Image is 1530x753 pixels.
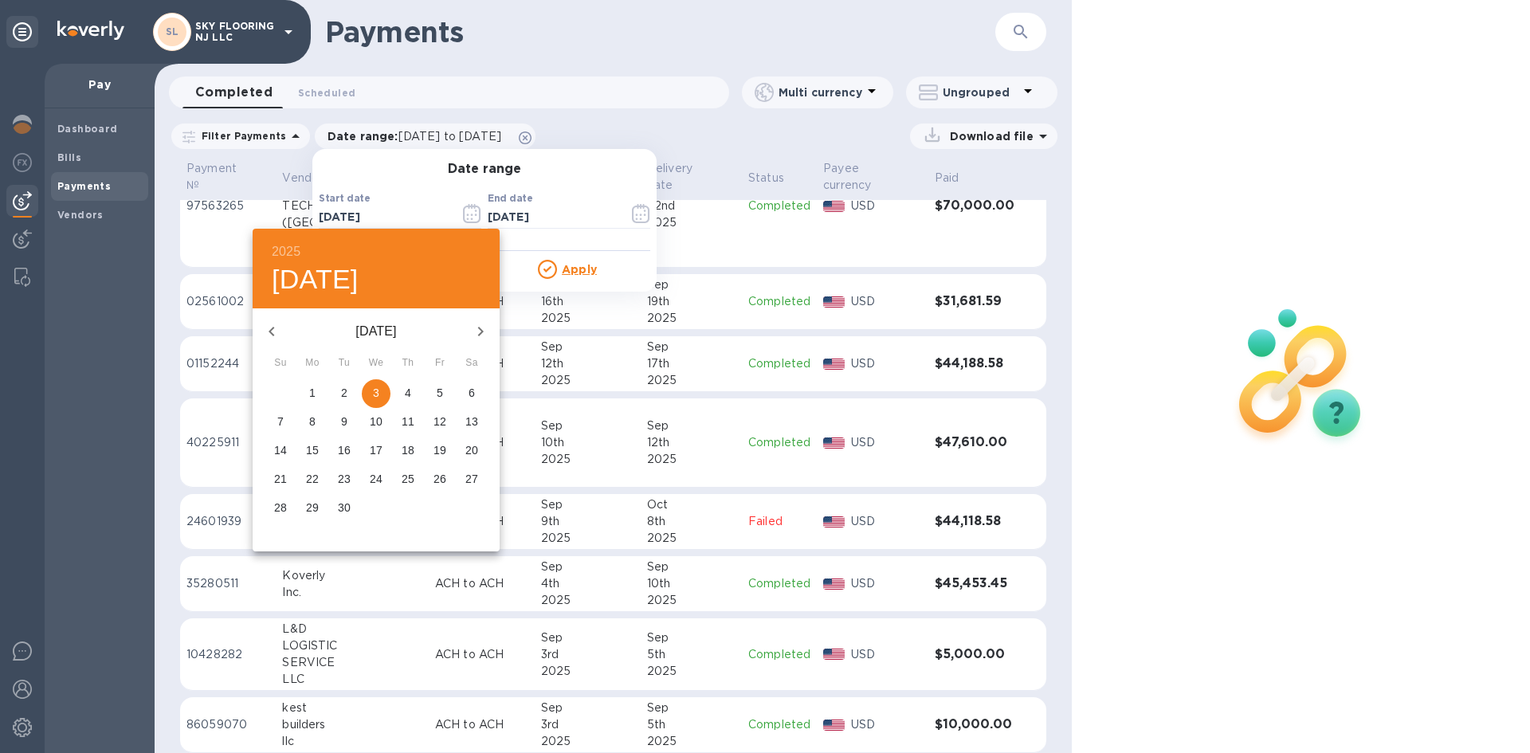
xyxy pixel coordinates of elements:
p: 11 [402,414,414,429]
button: 22 [298,465,327,494]
button: 11 [394,408,422,437]
span: Tu [330,355,359,371]
p: 2 [341,385,347,401]
button: 4 [394,379,422,408]
button: 26 [426,465,454,494]
p: 22 [306,471,319,487]
button: 10 [362,408,390,437]
button: 16 [330,437,359,465]
button: 8 [298,408,327,437]
p: 14 [274,442,287,458]
button: 13 [457,408,486,437]
p: 24 [370,471,382,487]
p: 4 [405,385,411,401]
p: 25 [402,471,414,487]
p: [DATE] [291,322,461,341]
button: 5 [426,379,454,408]
p: 26 [433,471,446,487]
button: 19 [426,437,454,465]
span: Th [394,355,422,371]
button: 2 [330,379,359,408]
button: 23 [330,465,359,494]
p: 15 [306,442,319,458]
p: 5 [437,385,443,401]
button: 14 [266,437,295,465]
button: 21 [266,465,295,494]
button: 6 [457,379,486,408]
p: 8 [309,414,316,429]
button: 1 [298,379,327,408]
p: 30 [338,500,351,516]
span: Mo [298,355,327,371]
p: 28 [274,500,287,516]
p: 29 [306,500,319,516]
p: 27 [465,471,478,487]
button: 12 [426,408,454,437]
button: [DATE] [272,263,359,296]
button: 29 [298,494,327,523]
p: 1 [309,385,316,401]
p: 20 [465,442,478,458]
p: 16 [338,442,351,458]
span: Su [266,355,295,371]
button: 15 [298,437,327,465]
button: 27 [457,465,486,494]
button: 3 [362,379,390,408]
p: 7 [277,414,284,429]
p: 10 [370,414,382,429]
p: 17 [370,442,382,458]
span: Sa [457,355,486,371]
button: 20 [457,437,486,465]
p: 6 [469,385,475,401]
p: 9 [341,414,347,429]
p: 13 [465,414,478,429]
p: 3 [373,385,379,401]
p: 23 [338,471,351,487]
button: 30 [330,494,359,523]
button: 2025 [272,241,300,263]
button: 24 [362,465,390,494]
button: 25 [394,465,422,494]
p: 19 [433,442,446,458]
button: 17 [362,437,390,465]
button: 28 [266,494,295,523]
button: 18 [394,437,422,465]
p: 18 [402,442,414,458]
button: 7 [266,408,295,437]
p: 12 [433,414,446,429]
span: We [362,355,390,371]
span: Fr [426,355,454,371]
button: 9 [330,408,359,437]
p: 21 [274,471,287,487]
